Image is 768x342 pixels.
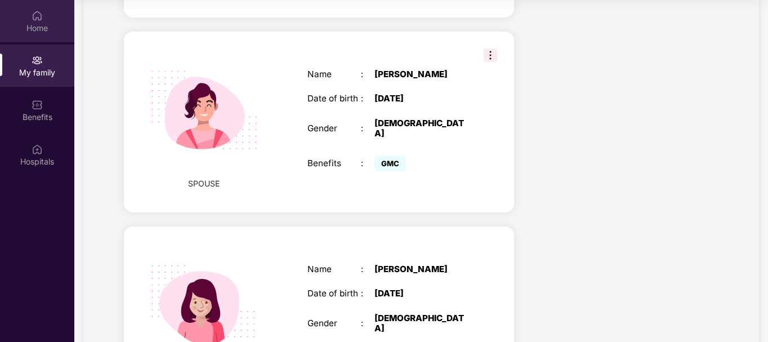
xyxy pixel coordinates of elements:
img: svg+xml;base64,PHN2ZyBpZD0iQmVuZWZpdHMiIHhtbG5zPSJodHRwOi8vd3d3LnczLm9yZy8yMDAwL3N2ZyIgd2lkdGg9Ij... [32,99,43,110]
div: Gender [307,123,361,134]
div: : [361,123,374,134]
div: [DEMOGRAPHIC_DATA] [374,118,468,139]
div: : [361,318,374,328]
div: Gender [307,318,361,328]
img: svg+xml;base64,PHN2ZyBpZD0iSG9tZSIgeG1sbnM9Imh0dHA6Ly93d3cudzMub3JnLzIwMDAvc3ZnIiB3aWR0aD0iMjAiIG... [32,10,43,21]
div: : [361,288,374,299]
img: svg+xml;base64,PHN2ZyB4bWxucz0iaHR0cDovL3d3dy53My5vcmcvMjAwMC9zdmciIHdpZHRoPSIyMjQiIGhlaWdodD0iMT... [137,43,271,177]
div: [DATE] [374,94,468,104]
div: Name [307,264,361,274]
div: Name [307,69,361,79]
img: svg+xml;base64,PHN2ZyB3aWR0aD0iMzIiIGhlaWdodD0iMzIiIHZpZXdCb3g9IjAgMCAzMiAzMiIgZmlsbD0ibm9uZSIgeG... [484,48,497,62]
div: : [361,94,374,104]
div: : [361,264,374,274]
div: [DEMOGRAPHIC_DATA] [374,313,468,334]
div: : [361,158,374,168]
div: Date of birth [307,94,361,104]
div: [PERSON_NAME] [374,69,468,79]
div: Date of birth [307,288,361,299]
img: svg+xml;base64,PHN2ZyB3aWR0aD0iMjAiIGhlaWdodD0iMjAiIHZpZXdCb3g9IjAgMCAyMCAyMCIgZmlsbD0ibm9uZSIgeG... [32,55,43,66]
img: svg+xml;base64,PHN2ZyBpZD0iSG9zcGl0YWxzIiB4bWxucz0iaHR0cDovL3d3dy53My5vcmcvMjAwMC9zdmciIHdpZHRoPS... [32,144,43,155]
div: : [361,69,374,79]
span: SPOUSE [188,177,220,190]
div: Benefits [307,158,361,168]
span: GMC [374,156,406,171]
div: [DATE] [374,288,468,299]
div: [PERSON_NAME] [374,264,468,274]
